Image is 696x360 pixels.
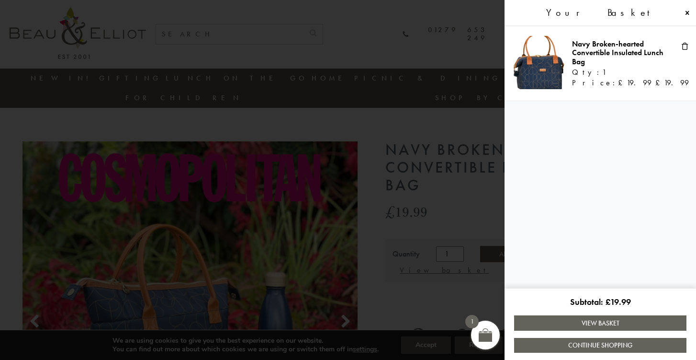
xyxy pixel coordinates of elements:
[572,39,663,67] a: Navy Broken-hearted Convertible Insulated Lunch Bag
[606,296,610,307] span: £
[465,315,479,328] span: 1
[546,7,658,18] span: Your Basket
[602,68,606,77] span: 1
[512,36,565,89] img: Navy Broken-hearted Convertible Insulated Lunch Bag
[618,78,651,88] bdi: 19.99
[606,296,631,307] bdi: 19.99
[572,68,674,79] div: Qty:
[514,315,686,330] a: View Basket
[655,78,664,88] span: £
[618,78,627,88] span: £
[514,338,686,353] a: Continue Shopping
[570,296,606,307] span: Subtotal
[655,78,689,88] bdi: 19.99
[572,79,674,87] div: Price:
